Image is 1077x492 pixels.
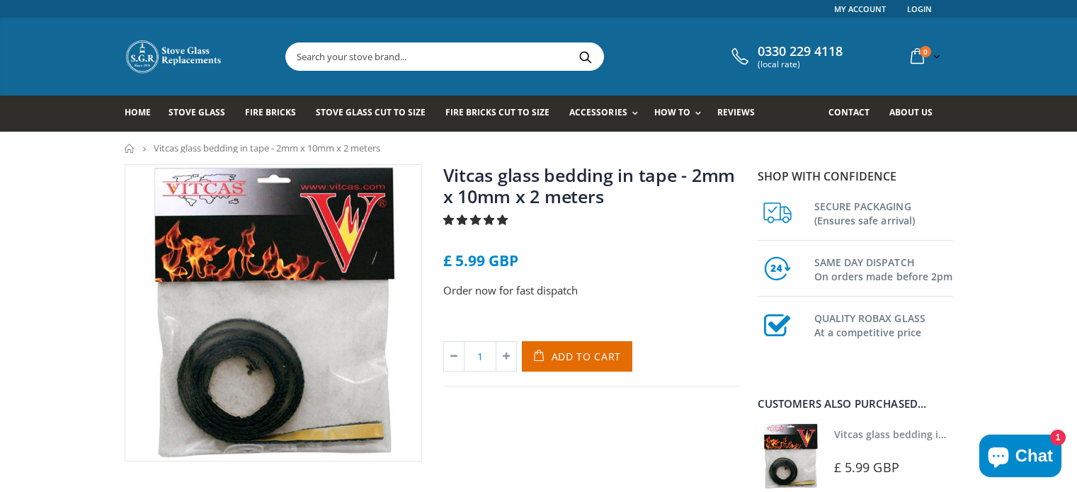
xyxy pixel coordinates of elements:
[569,106,627,118] span: Accessories
[758,59,843,69] span: (local rate)
[445,106,549,118] span: Fire Bricks Cut To Size
[654,106,690,118] span: How To
[245,106,296,118] span: Fire Bricks
[814,197,953,228] h3: SECURE PACKAGING (Ensures safe arrival)
[728,44,843,69] a: 0330 229 4118 (local rate)
[654,96,708,132] a: How To
[814,253,953,284] h3: SAME DAY DISPATCH On orders made before 2pm
[758,44,843,59] span: 0330 229 4118
[445,96,560,132] a: Fire Bricks Cut To Size
[889,96,943,132] a: About us
[125,144,135,153] a: Home
[125,39,224,74] img: Stove Glass Replacement
[169,106,225,118] span: Stove Glass
[889,106,933,118] span: About us
[717,96,765,132] a: Reviews
[758,168,953,185] p: Shop with confidence
[443,282,741,299] p: Order now for fast dispatch
[316,96,436,132] a: Stove Glass Cut To Size
[125,96,161,132] a: Home
[316,106,426,118] span: Stove Glass Cut To Size
[570,43,602,70] button: Search
[125,106,151,118] span: Home
[154,142,380,154] span: Vitcas glass bedding in tape - 2mm x 10mm x 2 meters
[443,163,736,208] a: Vitcas glass bedding in tape - 2mm x 10mm x 2 meters
[920,46,931,57] span: 0
[717,106,755,118] span: Reviews
[522,341,633,372] button: Add to Cart
[905,42,943,70] a: 0
[828,106,870,118] span: Contact
[443,212,511,227] span: 4.85 stars
[569,96,644,132] a: Accessories
[169,96,236,132] a: Stove Glass
[125,165,421,461] img: vitcas-stove-tape-self-adhesive-black_800x_crop_center.jpg
[834,459,899,476] span: £ 5.99 GBP
[758,423,824,489] img: Vitcas stove glass bedding in tape
[758,399,953,409] div: Customers also purchased...
[828,96,880,132] a: Contact
[975,435,1066,481] inbox-online-store-chat: Shopify online store chat
[245,96,307,132] a: Fire Bricks
[286,43,762,70] input: Search your stove brand...
[443,251,518,270] span: £ 5.99 GBP
[814,309,953,340] h3: QUALITY ROBAX GLASS At a competitive price
[552,350,622,363] span: Add to Cart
